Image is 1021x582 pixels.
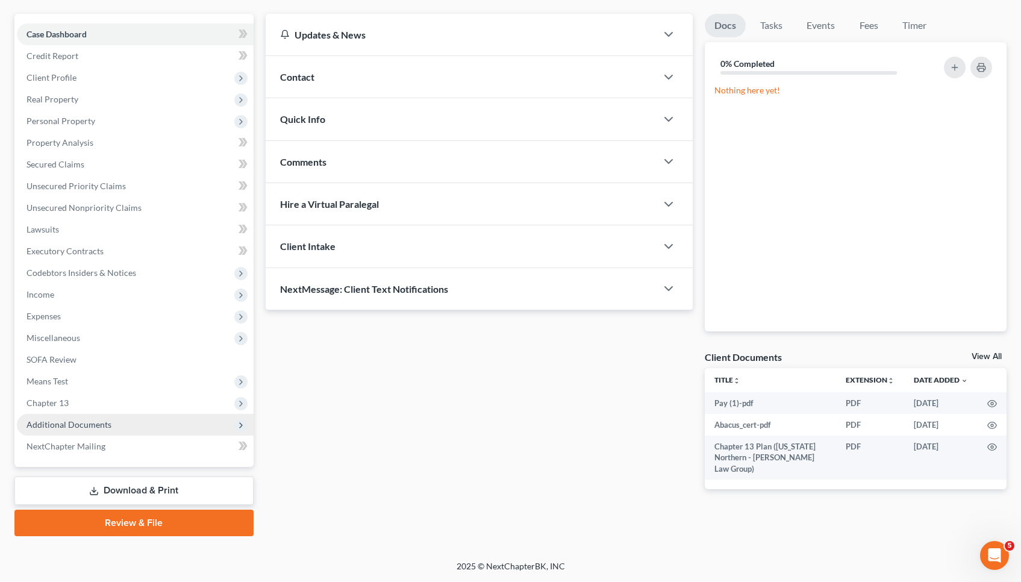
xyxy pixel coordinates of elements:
[705,436,836,480] td: Chapter 13 Plan ([US_STATE] Northern - [PERSON_NAME] Law Group)
[705,392,836,414] td: Pay (1)-pdf
[17,349,254,371] a: SOFA Review
[733,377,740,384] i: unfold_more
[893,14,936,37] a: Timer
[280,156,326,167] span: Comments
[27,333,80,343] span: Miscellaneous
[27,202,142,213] span: Unsecured Nonpriority Claims
[705,14,746,37] a: Docs
[17,240,254,262] a: Executory Contracts
[705,414,836,436] td: Abacus_cert-pdf
[27,311,61,321] span: Expenses
[27,181,126,191] span: Unsecured Priority Claims
[17,154,254,175] a: Secured Claims
[27,137,93,148] span: Property Analysis
[17,23,254,45] a: Case Dashboard
[27,419,111,430] span: Additional Documents
[904,414,978,436] td: [DATE]
[280,198,379,210] span: Hire a Virtual Paralegal
[14,510,254,536] a: Review & File
[914,375,968,384] a: Date Added expand_more
[705,351,782,363] div: Client Documents
[27,94,78,104] span: Real Property
[27,116,95,126] span: Personal Property
[14,477,254,505] a: Download & Print
[1005,541,1014,551] span: 5
[167,560,854,582] div: 2025 © NextChapterBK, INC
[720,58,775,69] strong: 0% Completed
[961,377,968,384] i: expand_more
[280,71,314,83] span: Contact
[27,398,69,408] span: Chapter 13
[836,414,904,436] td: PDF
[17,436,254,457] a: NextChapter Mailing
[27,268,136,278] span: Codebtors Insiders & Notices
[714,84,997,96] p: Nothing here yet!
[887,377,895,384] i: unfold_more
[980,541,1009,570] iframe: Intercom live chat
[27,159,84,169] span: Secured Claims
[17,132,254,154] a: Property Analysis
[972,352,1002,361] a: View All
[27,376,68,386] span: Means Test
[27,246,104,256] span: Executory Contracts
[714,375,740,384] a: Titleunfold_more
[904,392,978,414] td: [DATE]
[849,14,888,37] a: Fees
[280,283,448,295] span: NextMessage: Client Text Notifications
[27,72,76,83] span: Client Profile
[836,436,904,480] td: PDF
[846,375,895,384] a: Extensionunfold_more
[27,441,105,451] span: NextChapter Mailing
[280,240,336,252] span: Client Intake
[17,219,254,240] a: Lawsuits
[27,354,76,365] span: SOFA Review
[751,14,792,37] a: Tasks
[797,14,845,37] a: Events
[904,436,978,480] td: [DATE]
[17,175,254,197] a: Unsecured Priority Claims
[17,197,254,219] a: Unsecured Nonpriority Claims
[27,289,54,299] span: Income
[27,29,87,39] span: Case Dashboard
[27,224,59,234] span: Lawsuits
[27,51,78,61] span: Credit Report
[280,28,642,41] div: Updates & News
[836,392,904,414] td: PDF
[280,113,325,125] span: Quick Info
[17,45,254,67] a: Credit Report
